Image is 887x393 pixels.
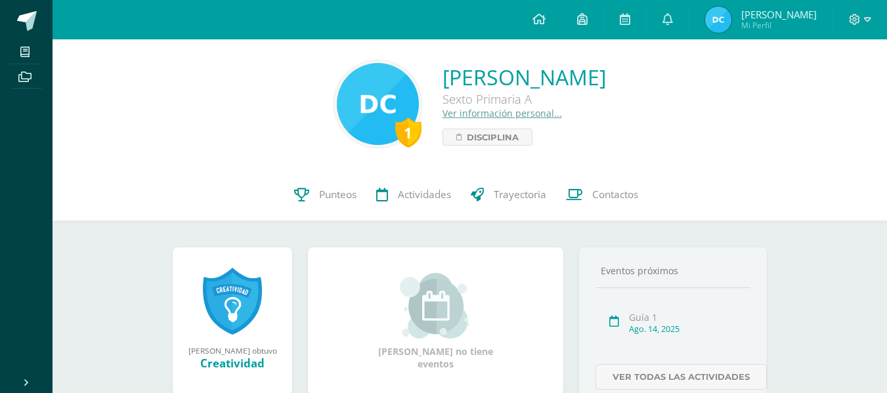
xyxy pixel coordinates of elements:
[337,63,419,145] img: 8d8262edeba342431b92388a4472a3a9.png
[494,188,546,201] span: Trayectoria
[595,264,750,277] div: Eventos próximos
[398,188,451,201] span: Actividades
[443,129,532,146] a: Disciplina
[595,364,767,390] a: Ver todas las actividades
[186,356,279,371] div: Creatividad
[592,188,638,201] span: Contactos
[741,20,817,31] span: Mi Perfil
[705,7,731,33] img: 06c843b541221984c6119e2addf5fdcd.png
[443,63,606,91] a: [PERSON_NAME]
[556,169,648,221] a: Contactos
[370,273,502,370] div: [PERSON_NAME] no tiene eventos
[443,91,606,107] div: Sexto Primaria A
[629,311,746,323] div: Guía 1
[400,273,471,339] img: event_small.png
[284,169,366,221] a: Punteos
[443,107,562,119] a: Ver información personal...
[467,129,519,145] span: Disciplina
[186,345,279,356] div: [PERSON_NAME] obtuvo
[629,323,746,335] div: Ago. 14, 2025
[319,188,357,201] span: Punteos
[461,169,556,221] a: Trayectoria
[366,169,461,221] a: Actividades
[741,8,817,21] span: [PERSON_NAME]
[395,117,422,148] div: 1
